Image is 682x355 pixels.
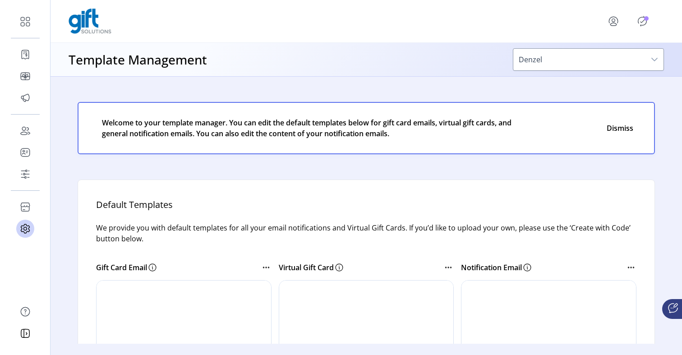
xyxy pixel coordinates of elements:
[69,50,207,69] h3: Template Management
[96,222,636,255] p: We provide you with default templates for all your email notifications and Virtual Gift Cards. If...
[602,122,638,134] button: Close
[635,14,650,28] button: Publisher Panel
[102,117,536,139] span: Welcome to your template manager. You can edit the default templates below for gift card emails, ...
[279,262,334,273] p: Virtual Gift Card
[461,262,522,273] p: Notification Email
[595,10,635,32] button: menu
[513,49,645,70] span: Denzel
[96,198,636,222] h4: Default Templates
[96,262,147,273] p: Gift Card Email
[69,9,111,34] img: logo
[645,49,664,70] div: dropdown trigger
